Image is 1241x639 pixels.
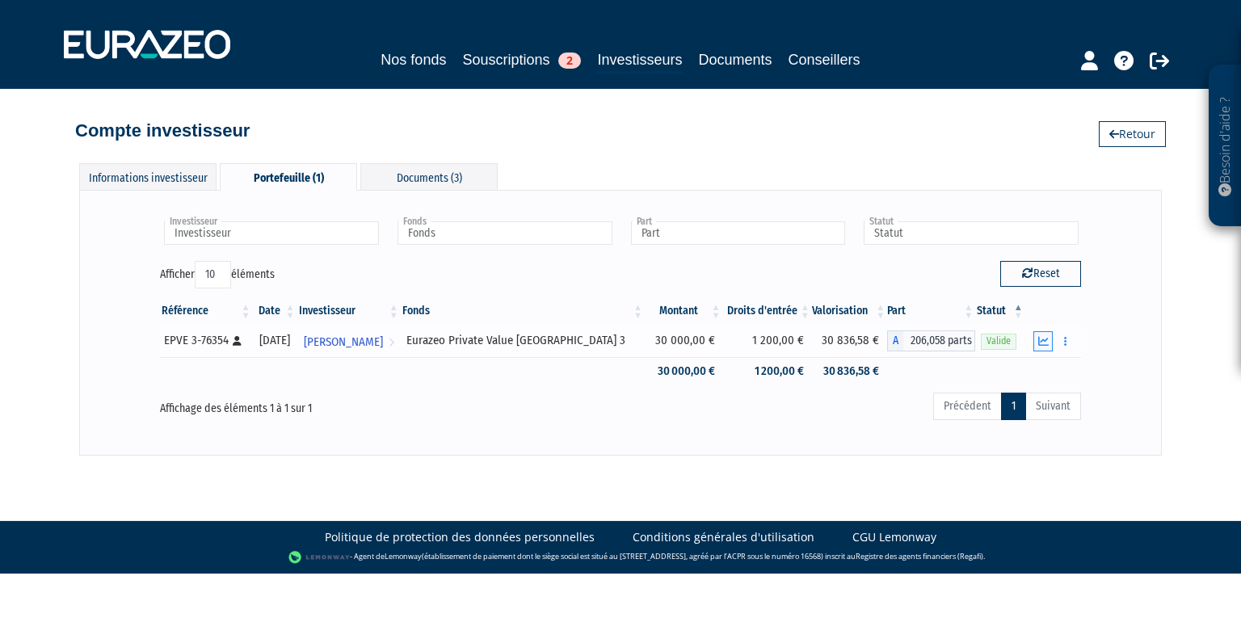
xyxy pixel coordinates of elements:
[259,332,292,349] div: [DATE]
[812,357,887,385] td: 30 836,58 €
[975,297,1025,325] th: Statut : activer pour trier la colonne par ordre d&eacute;croissant
[597,48,682,74] a: Investisseurs
[645,357,722,385] td: 30 000,00 €
[389,327,394,357] i: Voir l'investisseur
[645,297,722,325] th: Montant: activer pour trier la colonne par ordre croissant
[253,297,297,325] th: Date: activer pour trier la colonne par ordre croissant
[160,297,253,325] th: Référence : activer pour trier la colonne par ordre croissant
[887,330,903,351] span: A
[297,297,401,325] th: Investisseur: activer pour trier la colonne par ordre croissant
[812,297,887,325] th: Valorisation: activer pour trier la colonne par ordre croissant
[981,334,1016,349] span: Valide
[699,48,772,71] a: Documents
[887,330,975,351] div: A - Eurazeo Private Value Europe 3
[645,325,722,357] td: 30 000,00 €
[288,549,351,565] img: logo-lemonway.png
[195,261,231,288] select: Afficheréléments
[633,529,814,545] a: Conditions générales d'utilisation
[1099,121,1166,147] a: Retour
[723,357,812,385] td: 1 200,00 €
[75,121,250,141] h4: Compte investisseur
[558,53,581,69] span: 2
[297,325,401,357] a: [PERSON_NAME]
[164,332,247,349] div: EPVE 3-76354
[462,48,581,71] a: Souscriptions2
[812,325,887,357] td: 30 836,58 €
[160,261,275,288] label: Afficher éléments
[325,529,595,545] a: Politique de protection des données personnelles
[1216,74,1235,219] p: Besoin d'aide ?
[64,30,230,59] img: 1732889491-logotype_eurazeo_blanc_rvb.png
[360,163,498,190] div: Documents (3)
[1000,261,1081,287] button: Reset
[160,391,530,417] div: Affichage des éléments 1 à 1 sur 1
[16,549,1225,565] div: - Agent de (établissement de paiement dont le siège social est situé au [STREET_ADDRESS], agréé p...
[79,163,217,190] div: Informations investisseur
[233,336,242,346] i: [Français] Personne physique
[385,551,422,561] a: Lemonway
[903,330,975,351] span: 206,058 parts
[789,48,860,71] a: Conseillers
[1001,393,1026,420] a: 1
[381,48,446,71] a: Nos fonds
[406,332,639,349] div: Eurazeo Private Value [GEOGRAPHIC_DATA] 3
[852,529,936,545] a: CGU Lemonway
[887,297,975,325] th: Part: activer pour trier la colonne par ordre croissant
[723,325,812,357] td: 1 200,00 €
[856,551,983,561] a: Registre des agents financiers (Regafi)
[401,297,645,325] th: Fonds: activer pour trier la colonne par ordre croissant
[723,297,812,325] th: Droits d'entrée: activer pour trier la colonne par ordre croissant
[220,163,357,191] div: Portefeuille (1)
[304,327,383,357] span: [PERSON_NAME]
